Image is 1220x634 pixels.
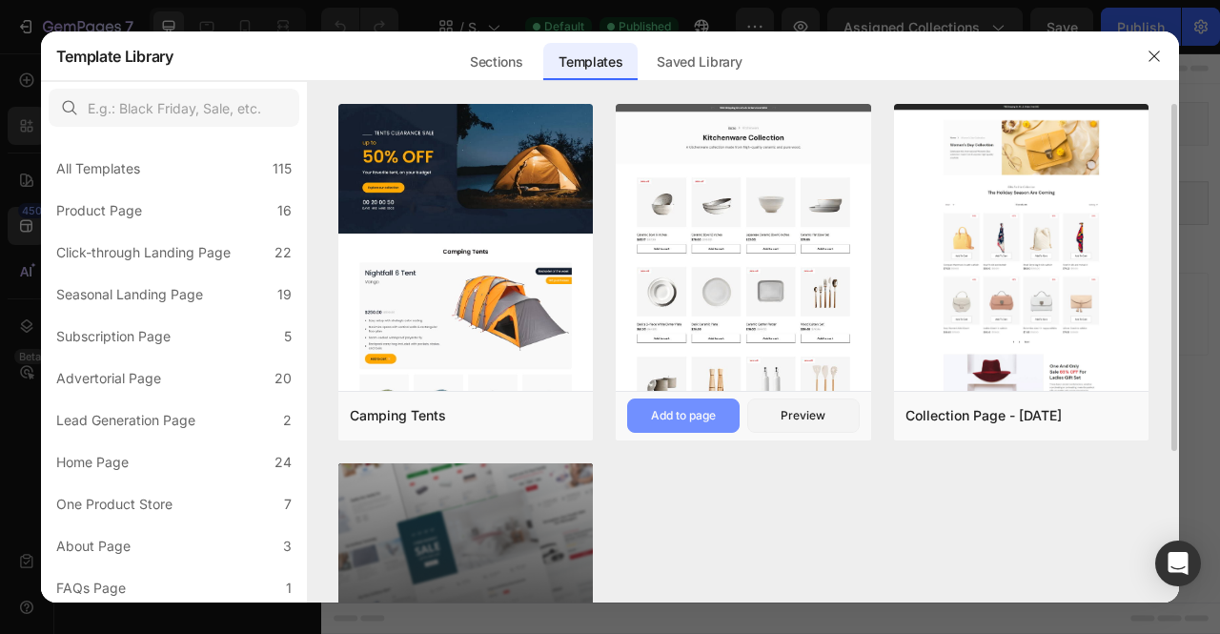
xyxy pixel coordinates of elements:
[527,269,618,289] span: Add section
[284,325,292,348] div: 5
[56,409,195,432] div: Lead Generation Page
[283,535,292,558] div: 3
[781,407,825,424] div: Preview
[616,104,871,578] img: kitchen1.png
[277,199,292,222] div: 16
[747,399,860,433] button: Preview
[56,493,173,516] div: One Product Store
[274,241,292,264] div: 22
[466,179,708,202] span: Shopify section: main-collection-template
[277,283,292,306] div: 19
[286,577,292,600] div: 1
[514,336,616,353] span: from URL or image
[274,451,292,474] div: 24
[56,367,161,390] div: Advertorial Page
[455,43,538,81] div: Sections
[1155,541,1201,586] div: Open Intercom Messenger
[517,312,617,332] div: Generate layout
[56,577,126,600] div: FAQs Page
[56,451,129,474] div: Home Page
[367,312,482,332] div: Choose templates
[56,31,173,81] h2: Template Library
[350,404,446,427] div: Camping Tents
[284,493,292,516] div: 7
[543,43,638,81] div: Templates
[56,325,171,348] div: Subscription Page
[56,157,140,180] div: All Templates
[274,367,292,390] div: 20
[56,535,131,558] div: About Page
[641,336,783,353] span: then drag & drop elements
[56,241,231,264] div: Click-through Landing Page
[49,89,299,127] input: E.g.: Black Friday, Sale, etc.
[656,312,772,332] div: Add blank section
[641,43,757,81] div: Saved Library
[485,78,689,101] span: Shopify section: home-grid-banner
[627,399,740,433] button: Add to page
[56,283,203,306] div: Seasonal Landing Page
[651,407,716,424] div: Add to page
[56,199,142,222] div: Product Page
[357,336,488,353] span: inspired by CRO experts
[905,404,1062,427] div: Collection Page - [DATE]
[273,157,292,180] div: 115
[283,409,292,432] div: 2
